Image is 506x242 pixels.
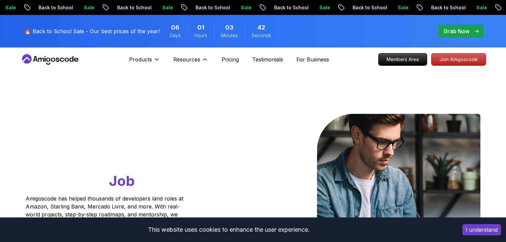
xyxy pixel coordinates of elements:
[222,55,239,63] a: Pricing
[194,32,207,39] span: Hours
[378,53,427,66] a: Members Area
[33,4,78,11] p: Back to School
[314,4,335,11] p: Sale
[257,23,265,32] span: 42 Seconds
[347,4,392,11] p: Back to School
[462,224,501,235] button: Accept cookies
[170,32,181,39] span: Days
[173,55,200,63] p: Resources
[197,23,204,32] span: 1 Hours
[221,32,238,39] span: Minutes
[431,53,486,66] a: Join Amigoscode
[225,23,234,32] span: 3 Minutes
[24,27,160,35] p: 🔥 Back to School Sale - Our best prices of the year!
[111,4,157,11] p: Back to School
[379,53,427,65] p: Members Area
[235,4,256,11] p: Sale
[392,4,414,11] p: Sale
[190,4,235,11] p: Back to School
[296,55,329,63] a: For Business
[173,55,208,69] button: Resources
[171,23,179,32] span: 6 Days
[5,222,452,237] div: This website uses cookies to enhance the user experience.
[268,4,314,11] p: Back to School
[443,27,469,35] p: Grab Now
[26,195,185,226] p: Amigoscode has helped thousands of developers land roles at Amazon, Starling Bank, Mercado Livre,...
[471,4,492,11] p: Sale
[425,4,471,11] p: Back to School
[252,32,271,39] span: Seconds
[78,4,99,11] p: Sale
[252,55,283,63] a: Testimonials
[129,55,160,69] button: Products
[157,4,178,11] p: Sale
[129,55,152,63] p: Products
[431,53,486,65] p: Join Amigoscode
